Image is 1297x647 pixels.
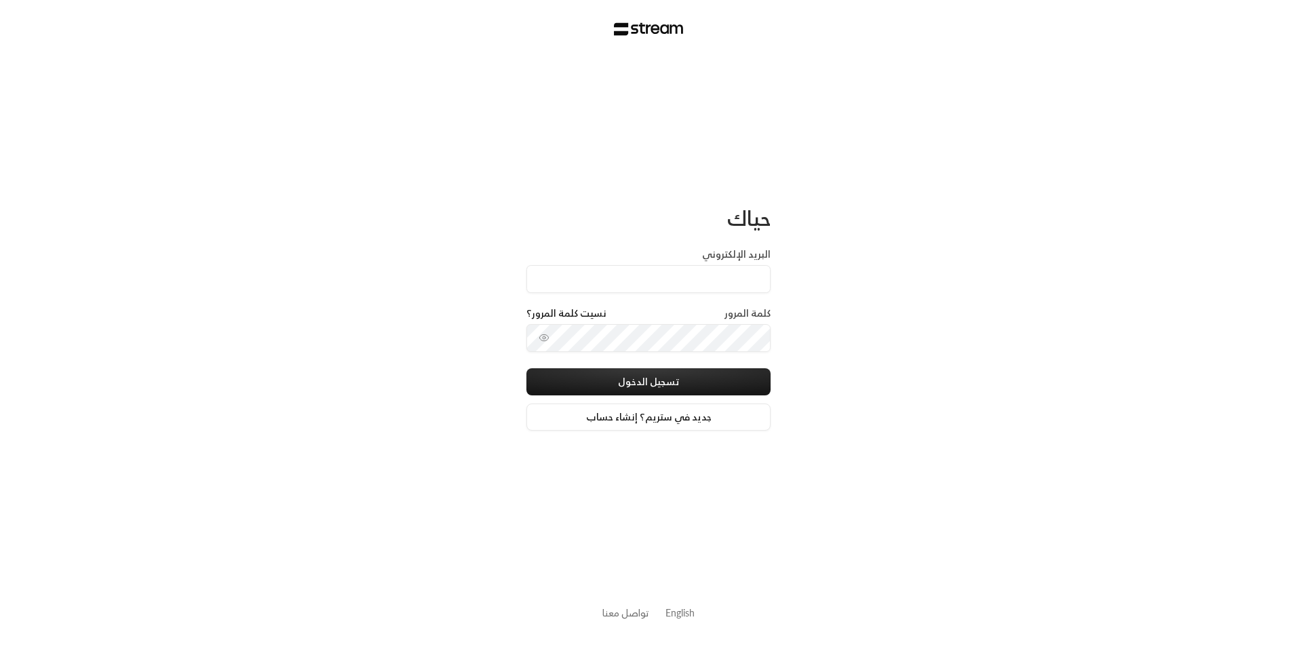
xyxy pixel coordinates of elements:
[727,200,771,236] span: حياك
[526,368,771,395] button: تسجيل الدخول
[665,600,695,625] a: English
[526,307,606,320] a: نسيت كلمة المرور؟
[526,404,771,431] a: جديد في ستريم؟ إنشاء حساب
[724,307,771,320] label: كلمة المرور
[533,327,555,349] button: toggle password visibility
[614,22,684,36] img: Stream Logo
[702,248,771,261] label: البريد الإلكتروني
[602,604,649,621] a: تواصل معنا
[602,606,649,620] button: تواصل معنا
